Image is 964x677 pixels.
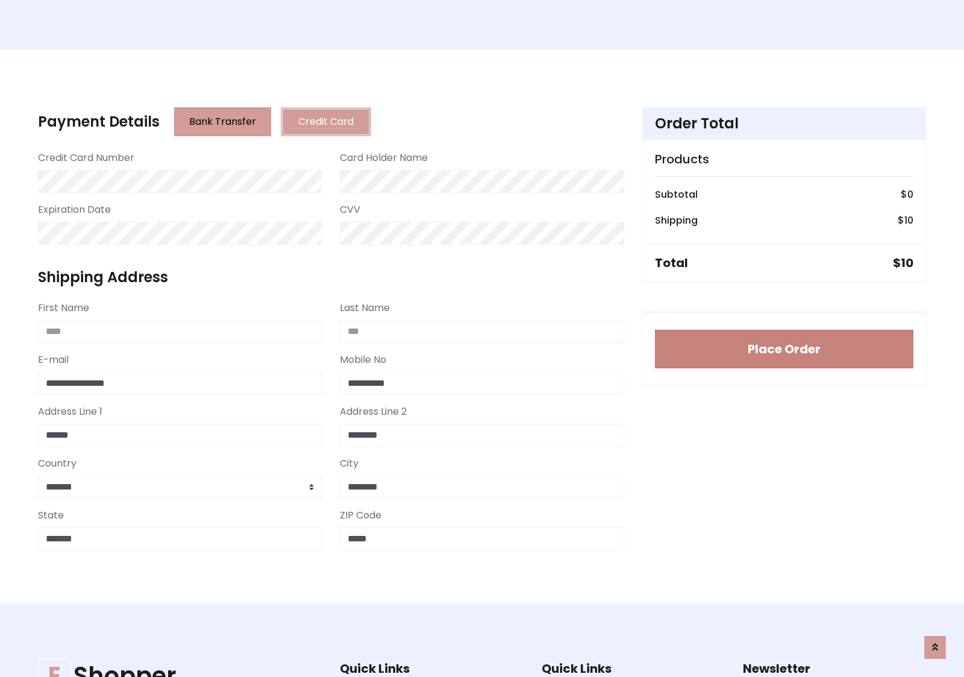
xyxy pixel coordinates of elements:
label: Credit Card Number [38,151,134,165]
span: 10 [904,213,913,227]
h5: Quick Links [542,661,725,676]
h6: Subtotal [655,189,698,200]
h4: Shipping Address [38,269,624,286]
label: Address Line 2 [340,405,407,419]
label: Last Name [340,301,390,315]
h5: Newsletter [743,661,926,676]
h6: $ [901,189,913,200]
label: Expiration Date [38,203,111,217]
h6: $ [898,215,913,226]
span: 0 [907,187,913,201]
h5: Products [655,152,913,166]
label: CVV [340,203,360,217]
button: Credit Card [281,107,371,136]
label: Address Line 1 [38,405,102,419]
label: Country [38,456,77,471]
button: Place Order [655,330,913,368]
h6: Shipping [655,215,698,226]
h4: Payment Details [38,113,160,131]
button: Bank Transfer [174,107,271,136]
h5: Total [655,256,688,270]
h5: Quick Links [340,661,523,676]
h5: $ [893,256,913,270]
label: E-mail [38,353,69,367]
label: ZIP Code [340,508,381,523]
label: Card Holder Name [340,151,428,165]
label: Mobile No [340,353,386,367]
h4: Order Total [655,115,913,133]
label: First Name [38,301,89,315]
label: State [38,508,64,523]
label: City [340,456,358,471]
span: 10 [901,254,913,271]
